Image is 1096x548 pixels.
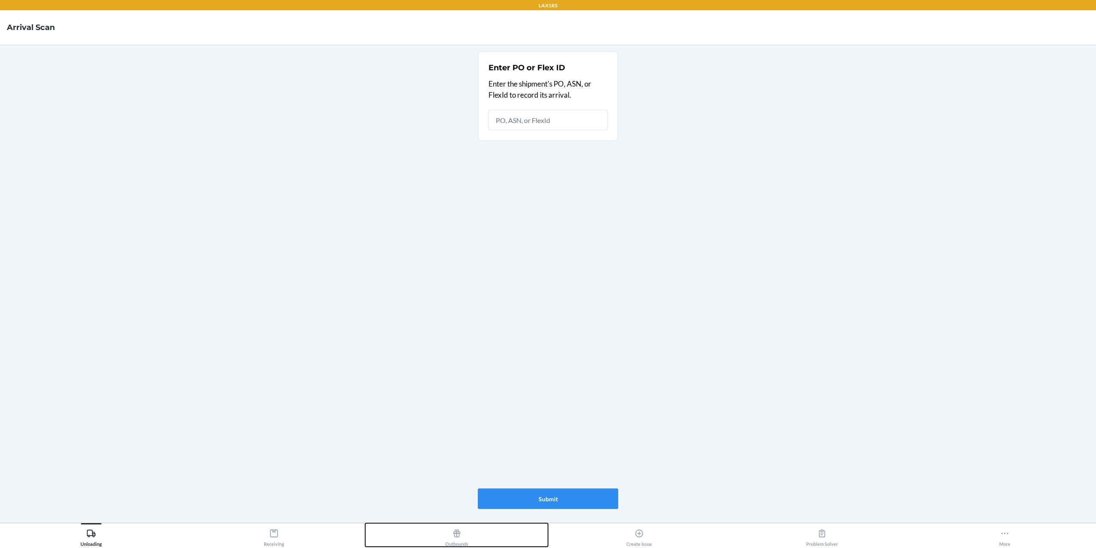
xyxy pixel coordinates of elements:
p: LAX1RS [539,2,557,9]
div: Create Issue [626,525,652,547]
button: Outbounds [365,523,548,547]
button: Create Issue [548,523,731,547]
h2: Enter PO or Flex ID [488,62,565,73]
h4: Arrival Scan [7,22,55,33]
div: More [999,525,1010,547]
input: PO, ASN, or FlexId [488,110,608,130]
div: Outbounds [445,525,468,547]
button: Receiving [183,523,366,547]
div: Problem Solver [806,525,838,547]
button: More [913,523,1096,547]
div: Unloading [80,525,102,547]
p: Enter the shipment's PO, ASN, or FlexId to record its arrival. [488,78,608,100]
button: Submit [478,488,618,509]
button: Problem Solver [731,523,914,547]
div: Receiving [264,525,284,547]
